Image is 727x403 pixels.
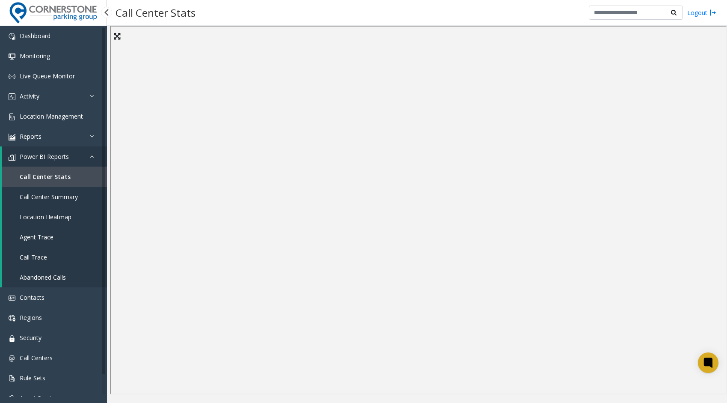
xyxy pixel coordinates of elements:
a: Location Heatmap [2,207,107,227]
span: Live Queue Monitor [20,72,75,80]
h3: Call Center Stats [111,2,200,23]
img: 'icon' [9,73,15,80]
img: 'icon' [9,315,15,322]
span: Rule Sets [20,374,45,382]
span: Location Heatmap [20,213,71,221]
img: 'icon' [9,335,15,342]
a: Call Center Stats [2,167,107,187]
span: Call Center Summary [20,193,78,201]
span: Dashboard [20,32,50,40]
img: 'icon' [9,295,15,302]
img: 'icon' [9,154,15,161]
img: 'icon' [9,134,15,140]
span: Call Centers [20,354,53,362]
img: 'icon' [9,375,15,382]
span: Abandoned Calls [20,273,66,281]
span: Call Trace [20,253,47,261]
span: Activity [20,92,39,100]
a: Logout [687,8,716,17]
span: Agent Services [20,394,60,402]
img: 'icon' [9,355,15,362]
img: 'icon' [9,33,15,40]
span: Reports [20,132,42,140]
img: 'icon' [9,395,15,402]
a: Agent Trace [2,227,107,247]
span: Monitoring [20,52,50,60]
span: Contacts [20,293,45,302]
span: Regions [20,313,42,322]
span: Call Center Stats [20,173,71,181]
img: 'icon' [9,93,15,100]
a: Call Center Summary [2,187,107,207]
a: Abandoned Calls [2,267,107,287]
span: Agent Trace [20,233,53,241]
a: Call Trace [2,247,107,267]
span: Location Management [20,112,83,120]
span: Security [20,334,42,342]
img: logout [709,8,716,17]
img: 'icon' [9,53,15,60]
img: 'icon' [9,113,15,120]
span: Power BI Reports [20,152,69,161]
a: Power BI Reports [2,146,107,167]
